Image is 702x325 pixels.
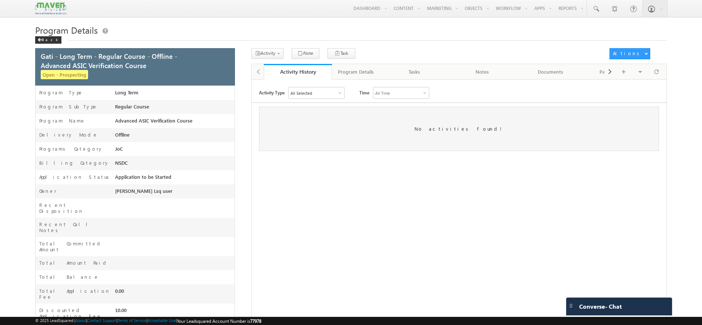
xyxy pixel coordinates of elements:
span: Activity Type [259,87,285,98]
label: Recent Call Notes [39,221,115,233]
a: Activity History [264,64,332,80]
label: Application Status [39,174,112,180]
span: Gati - Long Term - Regular Course - Offline - Advanced ASIC Verification Course [41,51,206,70]
button: Note [292,48,319,59]
div: All Selected [290,91,312,96]
label: Delivery Mode [39,132,98,138]
div: All Time [375,91,390,96]
label: Total Committed Amount [39,241,115,252]
span: 77978 [250,318,261,324]
a: Program Details [332,64,380,80]
label: Billing Category [39,160,110,166]
a: Acceptable Use [148,318,176,323]
a: Payment History [585,64,653,80]
div: Back [35,36,61,44]
label: Total Amount Paid [39,260,109,266]
label: Program Type [39,90,83,96]
a: Notes [449,64,517,80]
span: Application to be Started [115,174,171,180]
img: carter-drag [568,303,574,309]
button: Task [328,48,355,59]
label: Total Application Fee [39,288,115,300]
span: Regular Course [115,104,149,110]
label: Recent Disposition [39,202,115,214]
span: Activity [261,50,275,56]
button: Actions [609,48,650,59]
a: Documents [517,64,585,80]
span: Offline [115,132,130,138]
span: Your Leadsquared Account Number is [177,318,261,324]
span: Converse - Chat [579,302,622,310]
span: Open - Prospecting [41,70,88,79]
div: Activity History [269,68,326,75]
span: [PERSON_NAME] Lsq user [115,188,172,194]
label: Total Balance [39,274,99,280]
span: 0.00 [115,288,124,294]
span: 10.00 [115,307,127,313]
div: Tasks [386,67,442,76]
div: Actions [613,50,642,57]
div: Documents [523,67,578,76]
span: NSDC [115,160,128,166]
div: Notes [454,67,510,76]
span: Long Term [115,90,138,96]
span: © 2025 LeadSquared | | | | | [35,318,261,324]
div: Program Details [338,67,374,76]
button: Activity [251,48,283,59]
a: Contact Support [87,318,117,323]
label: Program SubType [39,104,98,110]
a: Tasks [380,64,449,80]
a: About [75,318,86,323]
span: Time [359,87,369,98]
div: No activities found! [259,107,659,151]
div: All Selected [289,87,344,98]
img: Custom Logo [35,2,66,15]
span: Advanced ASIC Verification Course [115,118,192,124]
label: Program Name [39,118,85,124]
label: Programs Category [39,146,103,152]
span: JoC [115,146,123,152]
label: Owner [39,188,57,194]
label: Discounted Application Fee [39,307,115,319]
div: Payment History [591,67,646,76]
span: Program Details [35,24,98,36]
a: Terms of Service [118,318,147,323]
